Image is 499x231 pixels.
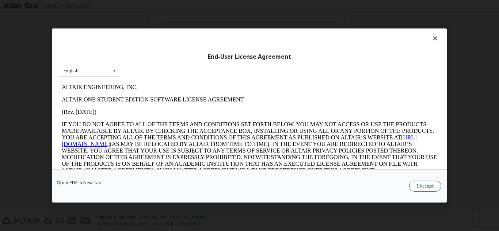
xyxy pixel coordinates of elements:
div: End-User License Agreement [59,53,440,61]
p: IF YOU DO NOT AGREE TO ALL OF THE TERMS AND CONDITIONS SET FORTH BELOW, YOU MAY NOT ACCESS OR USE... [3,40,378,93]
a: Open PDF in New Tab [57,181,102,185]
p: ALTAIR ENGINEERING, INC. [3,3,378,9]
div: English [64,69,79,73]
button: I Accept [409,181,441,192]
p: This Altair One Student Edition Software License Agreement (“Agreement”) is between Altair Engine... [3,99,378,125]
a: [URL][DOMAIN_NAME] [3,53,358,66]
p: ALTAIR ONE STUDENT EDITION SOFTWARE LICENSE AGREEMENT [3,15,378,22]
p: (Rev. [DATE]) [3,28,378,34]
